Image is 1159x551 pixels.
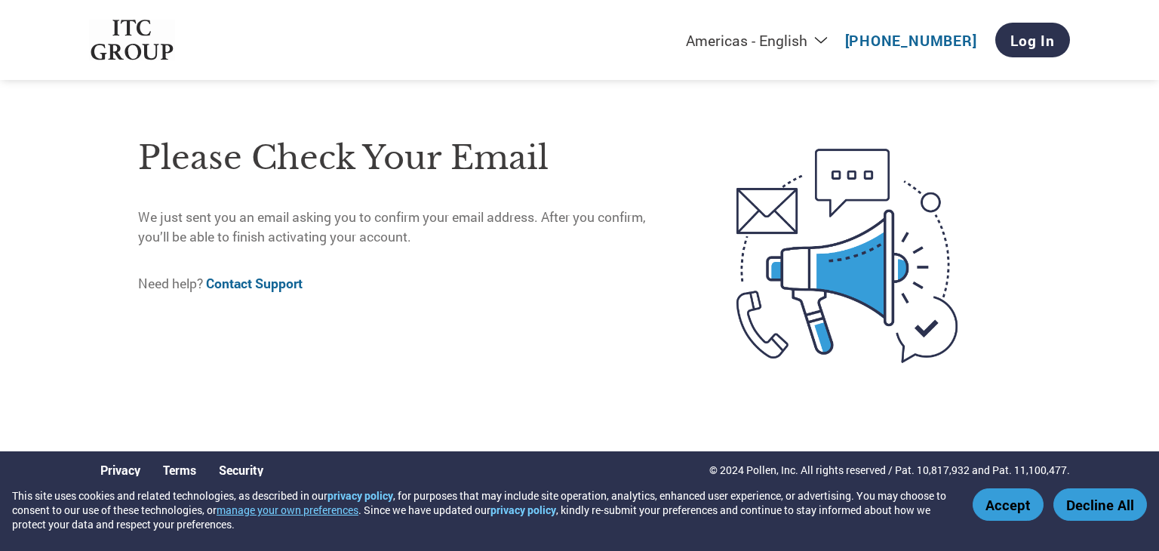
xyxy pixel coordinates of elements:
[138,208,673,248] p: We just sent you an email asking you to confirm your email address. After you confirm, you’ll be ...
[217,503,358,517] button: manage your own preferences
[163,462,196,478] a: Terms
[206,275,303,292] a: Contact Support
[490,503,556,517] a: privacy policy
[673,122,1021,390] img: open-email
[138,274,673,294] p: Need help?
[219,462,263,478] a: Security
[995,23,1070,57] a: Log In
[89,20,175,61] img: ITC Group
[327,488,393,503] a: privacy policy
[138,134,673,183] h1: Please check your email
[1053,488,1147,521] button: Decline All
[845,31,977,50] a: [PHONE_NUMBER]
[709,462,1070,478] p: © 2024 Pollen, Inc. All rights reserved / Pat. 10,817,932 and Pat. 11,100,477.
[100,462,140,478] a: Privacy
[973,488,1044,521] button: Accept
[12,488,951,531] div: This site uses cookies and related technologies, as described in our , for purposes that may incl...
